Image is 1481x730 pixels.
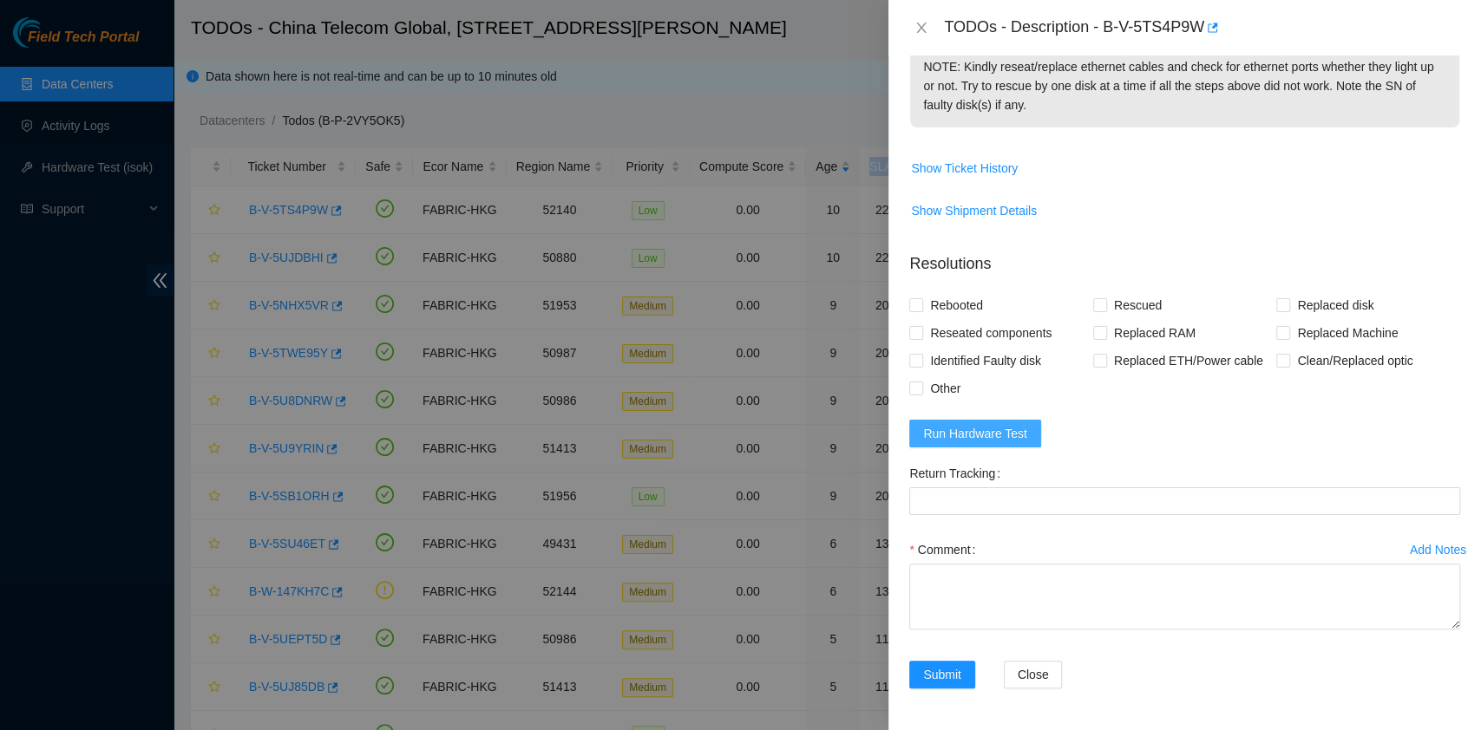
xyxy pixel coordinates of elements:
span: Run Hardware Test [923,424,1027,443]
span: Show Shipment Details [911,201,1037,220]
button: Close [1004,661,1063,688]
span: Clean/Replaced optic [1290,347,1419,375]
span: Close [1018,665,1049,684]
span: Reseated components [923,319,1058,347]
div: TODOs - Description - B-V-5TS4P9W [944,14,1460,42]
label: Return Tracking [909,460,1007,487]
span: close [914,21,928,35]
button: Submit [909,661,975,688]
button: Add Notes [1409,536,1467,564]
div: Add Notes [1410,544,1466,556]
span: Replaced Machine [1290,319,1405,347]
span: Show Ticket History [911,159,1018,178]
span: Submit [923,665,961,684]
button: Show Ticket History [910,154,1019,182]
span: Rescued [1107,291,1169,319]
span: Replaced disk [1290,291,1380,319]
span: Identified Faulty disk [923,347,1048,375]
p: Resolutions [909,238,1460,276]
input: Return Tracking [909,487,1460,515]
span: Rebooted [923,291,990,319]
button: Run Hardware Test [909,420,1041,447]
button: Close [909,20,934,36]
span: Other [923,375,967,402]
span: Replaced ETH/Power cable [1107,347,1270,375]
span: Replaced RAM [1107,319,1202,347]
textarea: Comment [909,564,1460,629]
button: Show Shipment Details [910,197,1038,225]
label: Comment [909,536,982,564]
